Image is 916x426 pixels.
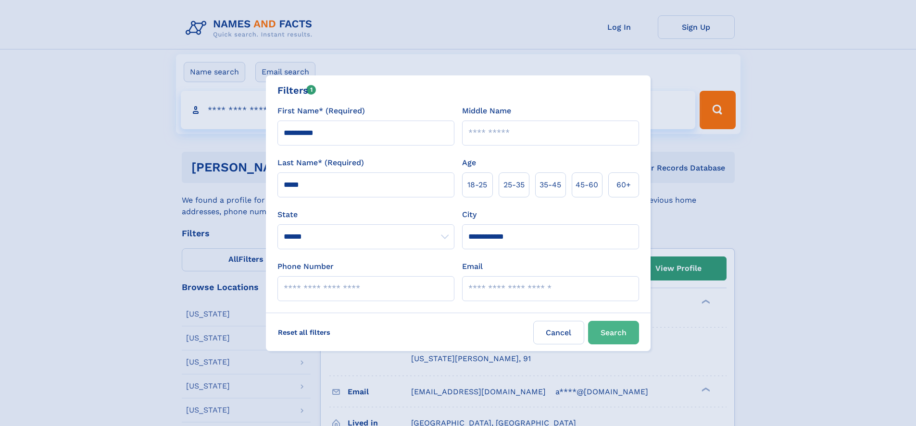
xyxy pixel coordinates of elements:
label: Phone Number [277,261,334,272]
span: 25‑35 [503,179,525,191]
label: Age [462,157,476,169]
span: 45‑60 [576,179,598,191]
label: Cancel [533,321,584,344]
label: Middle Name [462,105,511,117]
label: City [462,209,477,220]
span: 35‑45 [540,179,561,191]
label: Last Name* (Required) [277,157,364,169]
label: Email [462,261,483,272]
label: State [277,209,454,220]
span: 60+ [616,179,631,191]
button: Search [588,321,639,344]
label: First Name* (Required) [277,105,365,117]
span: 18‑25 [467,179,487,191]
div: Filters [277,83,316,97]
label: Reset all filters [272,321,337,344]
